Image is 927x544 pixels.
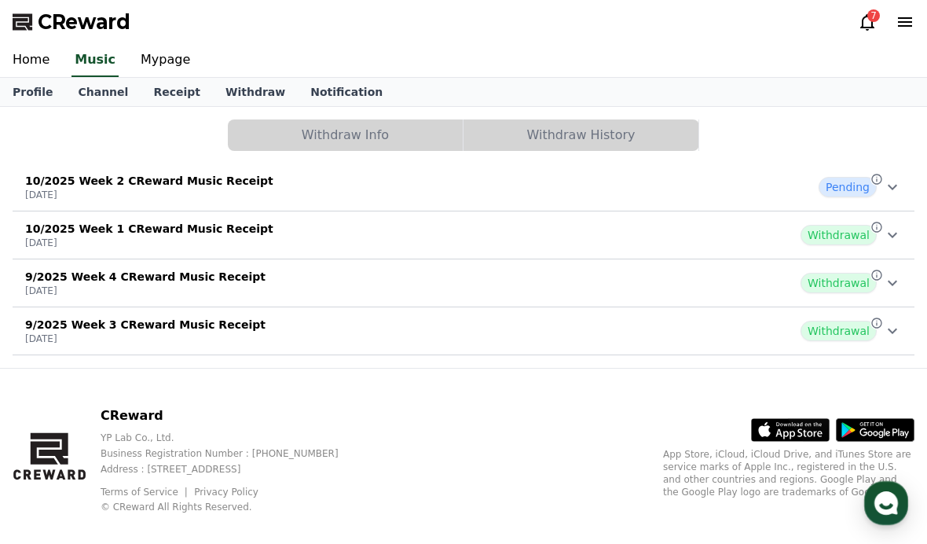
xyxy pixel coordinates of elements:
[141,78,213,106] a: Receipt
[71,44,119,77] a: Music
[101,463,364,476] p: Address : [STREET_ADDRESS]
[25,173,273,189] p: 10/2025 Week 2 CReward Music Receipt
[801,273,877,293] span: Withdrawal
[228,119,463,151] button: Withdraw Info
[13,259,914,307] button: 9/2025 Week 4 CReward Music Receipt [DATE] Withdrawal
[298,78,395,106] a: Notification
[13,307,914,355] button: 9/2025 Week 3 CReward Music Receipt [DATE] Withdrawal
[25,317,266,333] p: 9/2025 Week 3 CReward Music Receipt
[101,432,364,444] p: YP Lab Co., Ltd.
[663,448,914,498] p: App Store, iCloud, iCloud Drive, and iTunes Store are service marks of Apple Inc., registered in ...
[13,9,130,35] a: CReward
[463,119,699,151] a: Withdraw History
[858,13,877,31] a: 7
[194,487,258,498] a: Privacy Policy
[867,9,880,22] div: 7
[65,78,141,106] a: Channel
[101,447,364,460] p: Business Registration Number : [PHONE_NUMBER]
[101,501,364,513] p: © CReward All Rights Reserved.
[128,44,203,77] a: Mypage
[25,285,266,297] p: [DATE]
[25,269,266,285] p: 9/2025 Week 4 CReward Music Receipt
[13,211,914,259] button: 10/2025 Week 1 CReward Music Receipt [DATE] Withdrawal
[463,119,698,151] button: Withdraw History
[801,225,877,245] span: Withdrawal
[25,221,273,237] p: 10/2025 Week 1 CReward Music Receipt
[801,321,877,341] span: Withdrawal
[101,406,364,425] p: CReward
[101,487,190,498] a: Terms of Service
[25,333,266,345] p: [DATE]
[25,189,273,201] p: [DATE]
[25,237,273,249] p: [DATE]
[819,177,877,197] span: Pending
[213,78,298,106] a: Withdraw
[13,164,914,211] button: 10/2025 Week 2 CReward Music Receipt [DATE] Pending
[38,9,130,35] span: CReward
